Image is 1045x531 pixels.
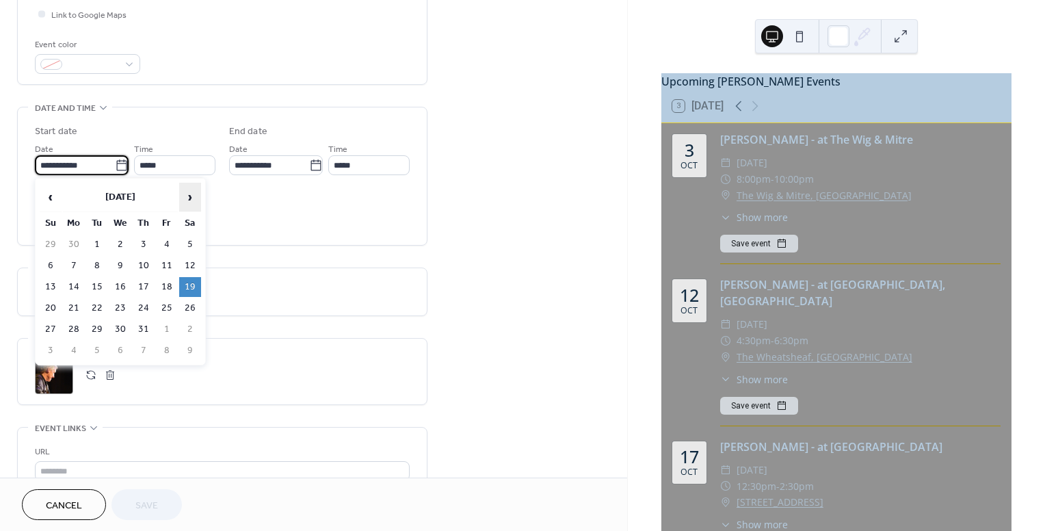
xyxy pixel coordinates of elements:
[720,235,798,252] button: Save event
[328,142,347,157] span: Time
[720,210,731,224] div: ​
[179,341,201,361] td: 9
[156,298,178,318] td: 25
[180,183,200,211] span: ›
[720,131,1001,148] div: [PERSON_NAME] - at The Wig & Mitre
[720,397,798,415] button: Save event
[720,439,1001,455] div: [PERSON_NAME] - at [GEOGRAPHIC_DATA]
[229,142,248,157] span: Date
[720,349,731,365] div: ​
[63,320,85,339] td: 28
[774,171,814,187] span: 10:00pm
[86,341,108,361] td: 5
[40,320,62,339] td: 27
[40,213,62,233] th: Su
[720,276,1001,309] div: [PERSON_NAME] - at [GEOGRAPHIC_DATA], [GEOGRAPHIC_DATA]
[179,320,201,339] td: 2
[63,235,85,255] td: 30
[156,213,178,233] th: Fr
[720,372,788,387] button: ​Show more
[720,478,731,495] div: ​
[776,478,780,495] span: -
[40,235,62,255] td: 29
[771,171,774,187] span: -
[109,235,131,255] td: 2
[179,213,201,233] th: Sa
[46,499,82,513] span: Cancel
[720,462,731,478] div: ​
[720,187,731,204] div: ​
[134,142,153,157] span: Time
[737,478,776,495] span: 12:30pm
[109,277,131,297] td: 16
[720,494,731,510] div: ​
[156,256,178,276] td: 11
[63,256,85,276] td: 7
[737,210,788,224] span: Show more
[109,341,131,361] td: 6
[737,349,912,365] a: The Wheatsheaf, [GEOGRAPHIC_DATA]
[737,494,823,510] a: [STREET_ADDRESS]
[40,277,62,297] td: 13
[63,341,85,361] td: 4
[720,333,731,349] div: ​
[35,38,137,52] div: Event color
[86,277,108,297] td: 15
[720,155,731,171] div: ​
[680,448,699,465] div: 17
[109,256,131,276] td: 9
[40,298,62,318] td: 20
[35,125,77,139] div: Start date
[133,320,155,339] td: 31
[229,125,267,139] div: End date
[109,213,131,233] th: We
[133,298,155,318] td: 24
[35,422,86,436] span: Event links
[156,320,178,339] td: 1
[680,468,698,477] div: Oct
[680,161,698,170] div: Oct
[737,316,767,333] span: [DATE]
[133,341,155,361] td: 7
[22,489,106,520] button: Cancel
[133,213,155,233] th: Th
[133,235,155,255] td: 3
[771,333,774,349] span: -
[109,298,131,318] td: 23
[86,320,108,339] td: 29
[40,341,62,361] td: 3
[680,307,698,315] div: Oct
[737,171,771,187] span: 8:00pm
[737,372,788,387] span: Show more
[35,142,53,157] span: Date
[720,171,731,187] div: ​
[179,256,201,276] td: 12
[109,320,131,339] td: 30
[774,333,808,349] span: 6:30pm
[720,316,731,333] div: ​
[720,372,731,387] div: ​
[720,210,788,224] button: ​Show more
[133,256,155,276] td: 10
[680,287,699,304] div: 12
[156,341,178,361] td: 8
[661,73,1011,90] div: Upcoming [PERSON_NAME] Events
[40,183,61,211] span: ‹
[737,462,767,478] span: [DATE]
[737,333,771,349] span: 4:30pm
[86,298,108,318] td: 22
[156,277,178,297] td: 18
[35,356,73,394] div: ;
[86,256,108,276] td: 8
[63,183,178,212] th: [DATE]
[86,235,108,255] td: 1
[737,187,912,204] a: The Wig & Mitre, [GEOGRAPHIC_DATA]
[63,213,85,233] th: Mo
[685,142,694,159] div: 3
[35,101,96,116] span: Date and time
[86,213,108,233] th: Tu
[179,277,201,297] td: 19
[63,298,85,318] td: 21
[179,235,201,255] td: 5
